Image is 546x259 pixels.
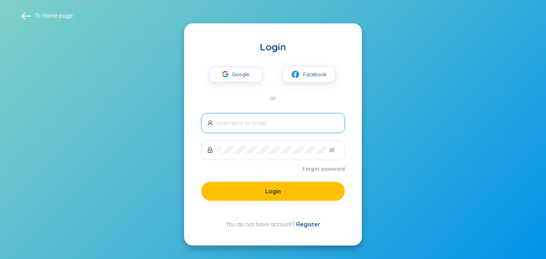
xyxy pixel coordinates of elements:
[232,67,253,82] span: Google
[35,12,73,20] span: To
[207,147,213,153] span: lock
[201,220,345,228] div: You do not have account?
[282,66,336,83] button: facebookFacebook
[201,94,345,102] div: or
[201,182,345,201] button: Login
[303,165,345,172] a: Forgot password
[329,147,335,153] span: eye-invisible
[209,67,262,82] button: Google
[207,120,213,126] span: user
[265,187,281,195] span: Login
[42,12,73,19] a: Home page
[296,221,320,228] a: Register
[291,70,300,79] img: facebook
[303,71,327,78] span: Facebook
[217,119,339,127] input: Username or Email
[201,40,345,53] div: Login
